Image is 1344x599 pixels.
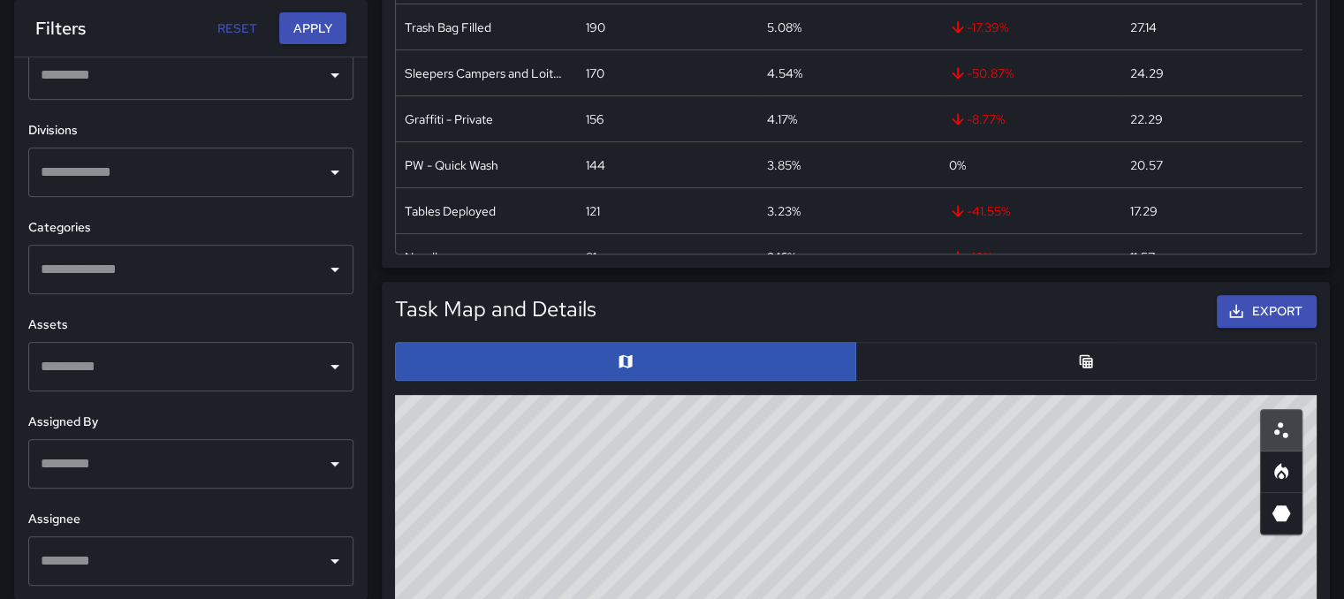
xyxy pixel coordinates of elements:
[209,12,265,45] button: Reset
[28,121,353,140] h6: Divisions
[949,202,1010,220] span: -41.55 %
[405,19,491,36] div: Trash Bag Filled
[28,510,353,529] h6: Assignee
[767,202,801,220] div: 3.23%
[949,110,1005,128] span: -8.77 %
[405,248,450,266] div: Needles
[767,19,801,36] div: 5.08%
[586,202,600,220] div: 121
[1077,353,1095,370] svg: Table
[1260,409,1302,451] button: Scatterplot
[1130,248,1155,266] div: 11.57
[395,342,856,381] button: Map
[405,64,568,82] div: Sleepers Campers and Loiterers
[949,248,992,266] span: -10 %
[949,64,1014,82] span: -50.87 %
[1130,64,1164,82] div: 24.29
[323,549,347,573] button: Open
[949,19,1008,36] span: -17.39 %
[28,413,353,432] h6: Assigned By
[767,110,797,128] div: 4.17%
[1130,202,1158,220] div: 17.29
[1271,420,1292,441] svg: Scatterplot
[1260,451,1302,493] button: Heatmap
[1130,19,1157,36] div: 27.14
[586,248,596,266] div: 81
[395,295,596,323] h5: Task Map and Details
[767,248,796,266] div: 2.16%
[323,451,347,476] button: Open
[1130,110,1163,128] div: 22.29
[1271,503,1292,524] svg: 3D Heatmap
[28,218,353,238] h6: Categories
[323,63,347,87] button: Open
[323,257,347,282] button: Open
[767,64,802,82] div: 4.54%
[323,160,347,185] button: Open
[767,156,801,174] div: 3.85%
[1217,295,1317,328] button: Export
[279,12,346,45] button: Apply
[405,202,496,220] div: Tables Deployed
[28,315,353,335] h6: Assets
[405,110,493,128] div: Graffiti - Private
[323,354,347,379] button: Open
[617,353,634,370] svg: Map
[855,342,1317,381] button: Table
[949,156,966,174] span: 0 %
[1271,461,1292,482] svg: Heatmap
[586,110,604,128] div: 156
[586,156,605,174] div: 144
[586,19,605,36] div: 190
[35,14,86,42] h6: Filters
[405,156,498,174] div: PW - Quick Wash
[1130,156,1163,174] div: 20.57
[586,64,604,82] div: 170
[1260,492,1302,535] button: 3D Heatmap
